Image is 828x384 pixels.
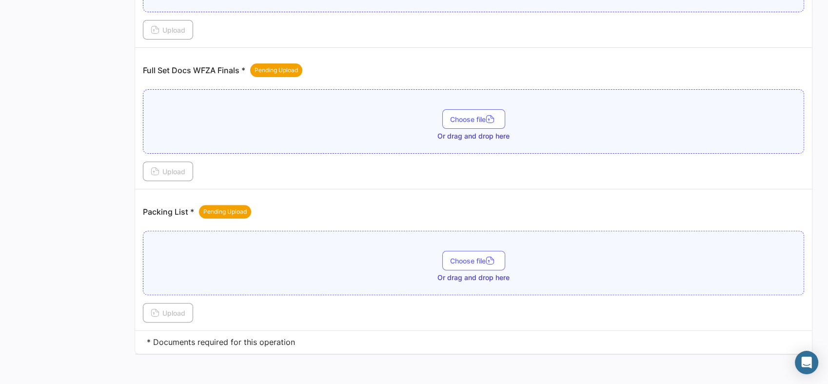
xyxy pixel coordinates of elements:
button: Upload [143,162,193,181]
button: Choose file [442,109,505,129]
span: Pending Upload [255,66,298,75]
td: * Documents required for this operation [135,331,812,354]
button: Upload [143,20,193,40]
span: Choose file [450,115,497,123]
span: Pending Upload [203,207,247,216]
span: Upload [151,309,185,317]
span: Upload [151,26,185,34]
button: Choose file [442,251,505,270]
button: Upload [143,303,193,323]
span: Choose file [450,257,497,265]
p: Full Set Docs WFZA Finals * [143,63,302,77]
span: Upload [151,167,185,176]
p: Packing List * [143,205,251,219]
div: Abrir Intercom Messenger [795,351,818,374]
span: Or drag and drop here [437,273,510,283]
span: Or drag and drop here [437,131,510,141]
